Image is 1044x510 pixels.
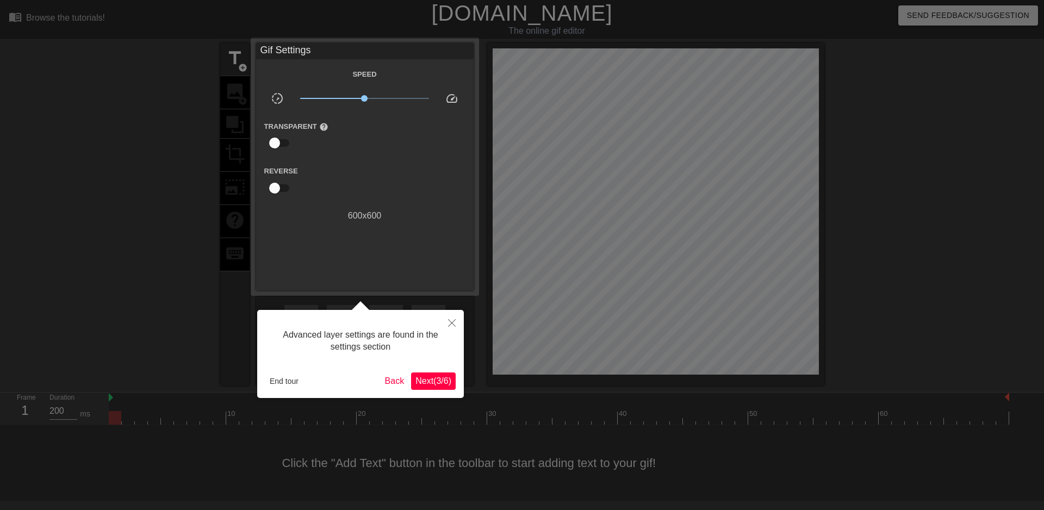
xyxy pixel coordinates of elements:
[411,372,456,390] button: Next
[381,372,409,390] button: Back
[265,373,303,389] button: End tour
[415,376,451,385] span: Next ( 3 / 6 )
[265,318,456,364] div: Advanced layer settings are found in the settings section
[440,310,464,335] button: Close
